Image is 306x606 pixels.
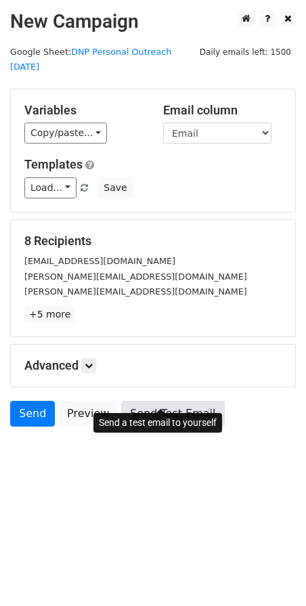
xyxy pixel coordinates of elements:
a: Copy/paste... [24,123,107,144]
a: Load... [24,177,76,198]
a: Send Test Email [121,401,224,427]
a: Templates [24,157,83,171]
div: Send a test email to yourself [93,413,222,433]
small: Google Sheet: [10,47,171,72]
small: [PERSON_NAME][EMAIL_ADDRESS][DOMAIN_NAME] [24,272,247,282]
h5: Variables [24,103,143,118]
a: Daily emails left: 1500 [195,47,296,57]
h5: 8 Recipients [24,234,282,248]
small: [PERSON_NAME][EMAIL_ADDRESS][DOMAIN_NAME] [24,286,247,297]
span: Daily emails left: 1500 [195,45,296,60]
h5: Advanced [24,358,282,373]
iframe: Chat Widget [238,541,306,606]
a: +5 more [24,306,75,323]
a: Preview [58,401,118,427]
a: Send [10,401,55,427]
h2: New Campaign [10,10,296,33]
a: DNP Personal Outreach [DATE] [10,47,171,72]
h5: Email column [163,103,282,118]
button: Save [97,177,133,198]
small: [EMAIL_ADDRESS][DOMAIN_NAME] [24,256,175,266]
